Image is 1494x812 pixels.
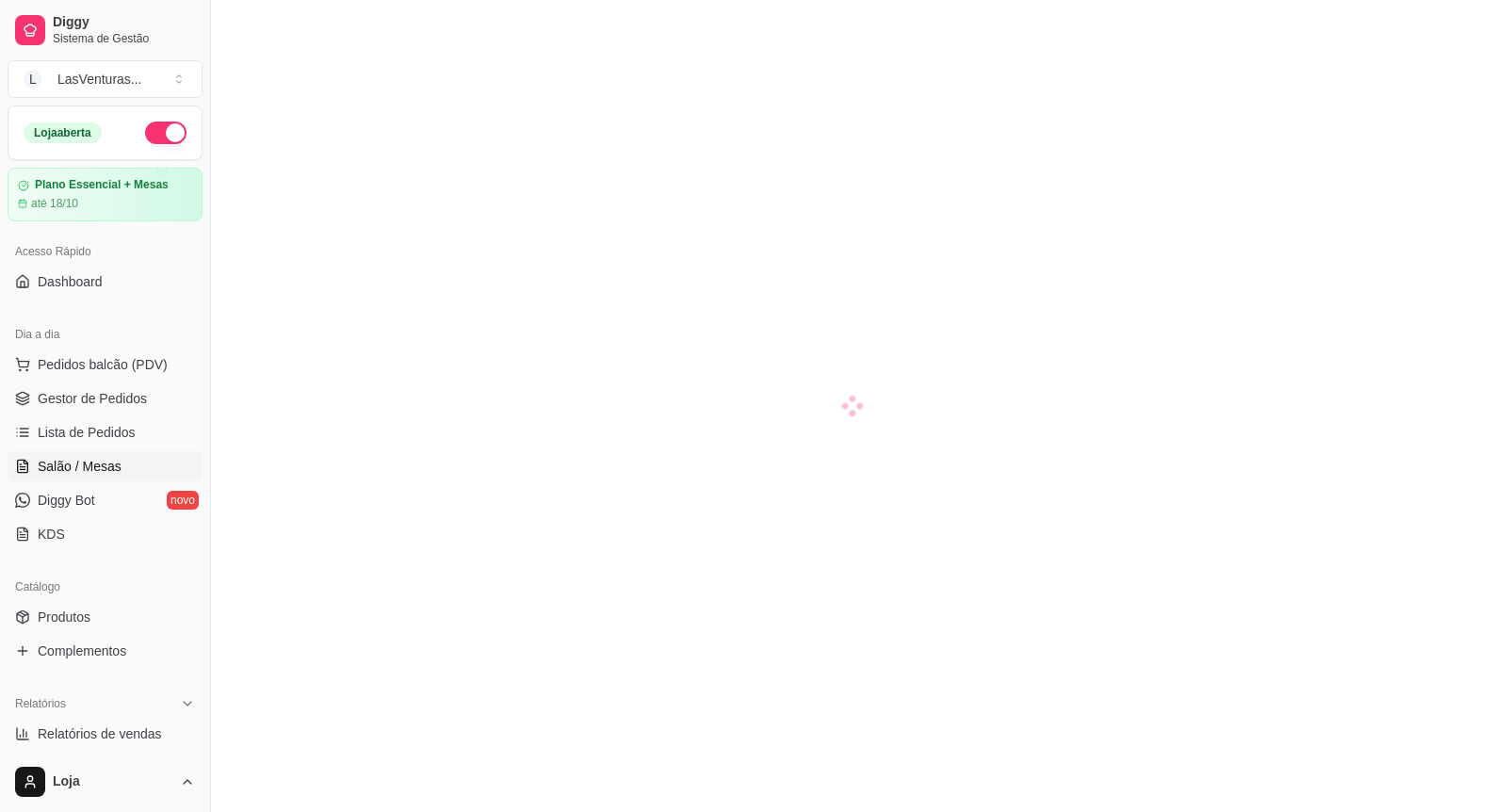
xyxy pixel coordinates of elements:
span: Gestor de Pedidos [38,389,147,408]
a: Complementos [8,636,203,666]
div: Acesso Rápido [8,236,203,267]
a: Produtos [8,602,203,632]
a: KDS [8,519,203,549]
span: L [24,70,42,89]
a: Plano Essencial + Mesasaté 18/10 [8,168,203,221]
a: Dashboard [8,267,203,297]
span: Relatórios [15,696,66,711]
article: até 18/10 [31,196,78,211]
span: Loja [53,773,172,790]
button: Loja [8,759,203,804]
button: Alterar Status [145,122,187,144]
span: Pedidos balcão (PDV) [38,355,168,374]
span: Produtos [38,608,90,626]
span: Dashboard [38,272,103,291]
span: Lista de Pedidos [38,423,136,442]
article: Plano Essencial + Mesas [35,178,169,192]
button: Select a team [8,60,203,98]
a: DiggySistema de Gestão [8,8,203,53]
a: Relatórios de vendas [8,719,203,749]
span: Relatórios de vendas [38,724,162,743]
button: Pedidos balcão (PDV) [8,349,203,380]
div: Dia a dia [8,319,203,349]
span: Sistema de Gestão [53,31,195,46]
span: KDS [38,525,65,544]
span: Complementos [38,641,126,660]
span: Diggy [53,14,195,31]
span: Diggy Bot [38,491,95,510]
a: Salão / Mesas [8,451,203,481]
a: Gestor de Pedidos [8,383,203,414]
div: Loja aberta [24,122,102,143]
div: LasVenturas ... [57,70,142,89]
a: Diggy Botnovo [8,485,203,515]
div: Catálogo [8,572,203,602]
span: Salão / Mesas [38,457,122,476]
a: Lista de Pedidos [8,417,203,447]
